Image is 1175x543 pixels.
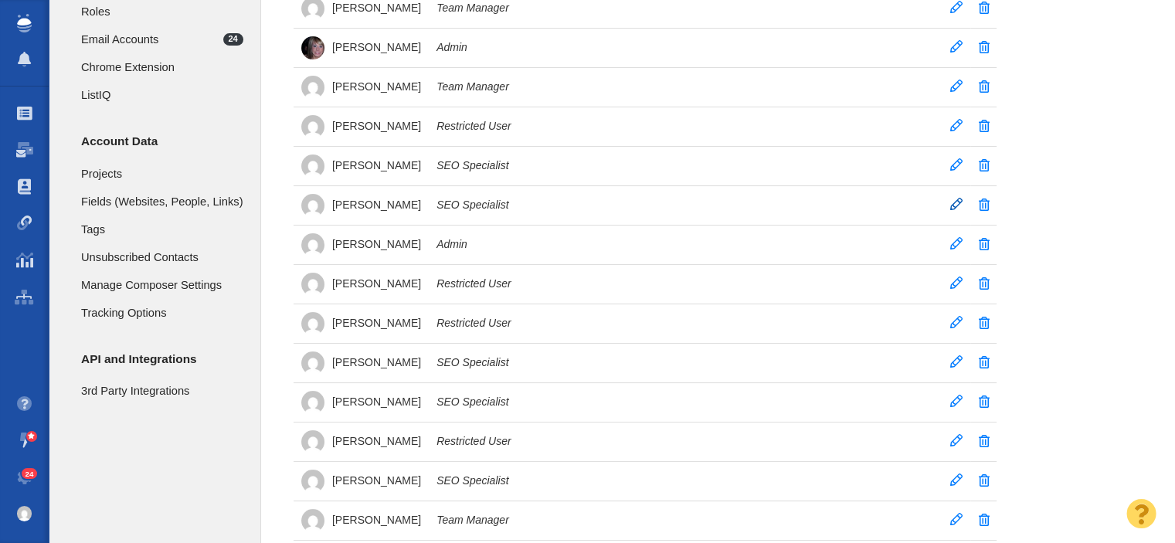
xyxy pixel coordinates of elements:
[436,40,467,54] em: Admin
[332,395,421,409] span: [PERSON_NAME]
[301,509,324,532] img: 52f5ad141002067aa3af302f2a907563
[81,59,243,76] span: Chrome Extension
[332,119,421,133] span: [PERSON_NAME]
[332,316,421,330] span: [PERSON_NAME]
[81,249,243,266] span: Unsubscribed Contacts
[301,154,324,178] img: bfdb85482793501641d038293f13c422
[301,76,324,99] img: 83e163f3e5dd0197e5a222f5062b9f6e
[436,237,467,251] em: Admin
[332,237,421,251] span: [PERSON_NAME]
[81,165,243,182] span: Projects
[436,198,508,212] em: SEO Specialist
[301,233,324,256] img: 6a5e3945ebbb48ba90f02ffc6c7ec16f
[17,14,31,32] img: buzzstream_logo_iconsimple.png
[332,434,421,448] span: [PERSON_NAME]
[301,430,324,453] img: d478f18cf59100fc7fb393b65de463c2
[81,3,243,20] span: Roles
[436,355,508,369] em: SEO Specialist
[332,40,421,54] span: [PERSON_NAME]
[301,115,324,138] img: 87c4623c06602261a3f59618a8fce24d
[436,1,509,15] em: Team Manager
[81,221,243,238] span: Tags
[436,395,508,409] em: SEO Specialist
[22,468,38,480] span: 24
[301,312,324,335] img: 5f4f0011da6bc0fb3d1a8266d7805bf4
[81,31,223,48] span: Email Accounts
[436,158,508,172] em: SEO Specialist
[436,513,509,527] em: Team Manager
[332,80,421,93] span: [PERSON_NAME]
[332,473,421,487] span: [PERSON_NAME]
[436,119,511,133] em: Restricted User
[436,434,511,448] em: Restricted User
[81,87,243,104] span: ListIQ
[81,193,243,210] span: Fields (Websites, People, Links)
[301,273,324,296] img: 5729c301c60522b0617d72decadc2e37
[332,198,421,212] span: [PERSON_NAME]
[301,194,324,217] img: fa65c8adcb716b7a88aaf106597574df
[332,277,421,290] span: [PERSON_NAME]
[332,1,421,15] span: [PERSON_NAME]
[301,36,324,59] img: 26752589ca8143c26f512736200efbe5
[301,351,324,375] img: 6666be2716d01fa25c64273d52b20fd7
[436,473,508,487] em: SEO Specialist
[17,506,32,521] img: c9363fb76f5993e53bff3b340d5c230a
[301,470,324,493] img: 9035f77efe128932127c425fd1c72477
[332,513,421,527] span: [PERSON_NAME]
[81,382,243,399] span: 3rd Party Integrations
[436,316,511,330] em: Restricted User
[332,158,421,172] span: [PERSON_NAME]
[81,277,243,294] span: Manage Composer Settings
[223,33,243,46] span: 24
[436,80,509,93] em: Team Manager
[332,355,421,369] span: [PERSON_NAME]
[436,277,511,290] em: Restricted User
[301,391,324,414] img: fd22f7e66fffb527e0485d027231f14a
[81,304,243,321] span: Tracking Options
